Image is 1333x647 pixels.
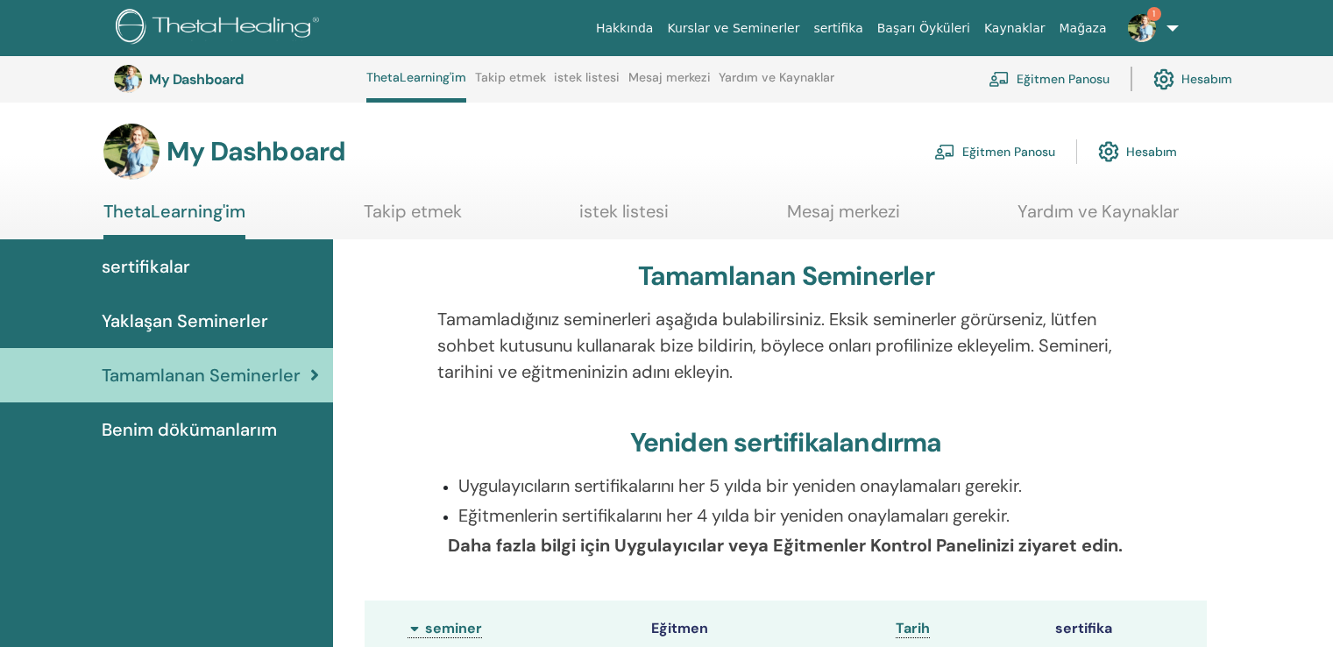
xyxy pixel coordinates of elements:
h3: My Dashboard [167,136,345,167]
img: chalkboard-teacher.svg [934,144,955,160]
a: sertifika [806,12,869,45]
span: Tarih [896,619,930,637]
a: Eğitmen Panosu [934,132,1055,171]
a: Eğitmen Panosu [989,60,1110,98]
img: cog.svg [1153,64,1174,94]
img: default.jpg [1128,14,1156,42]
a: Yardım ve Kaynaklar [1017,201,1179,235]
img: chalkboard-teacher.svg [989,71,1010,87]
a: Hakkında [589,12,661,45]
a: Kaynaklar [977,12,1053,45]
a: Tarih [896,619,930,638]
a: Hesabım [1098,132,1177,171]
img: logo.png [116,9,325,48]
h3: My Dashboard [149,71,324,88]
a: Mesaj merkezi [787,201,900,235]
a: Takip etmek [475,70,546,98]
a: Mesaj merkezi [628,70,711,98]
img: default.jpg [114,65,142,93]
h3: Tamamlanan Seminerler [638,260,934,292]
a: Mağaza [1052,12,1113,45]
span: Benim dökümanlarım [102,416,277,443]
h3: Yeniden sertifikalandırma [630,427,942,459]
span: 1 [1147,7,1161,21]
a: Başarı Öyküleri [870,12,977,45]
span: Yaklaşan Seminerler [102,308,268,334]
a: Yardım ve Kaynaklar [719,70,834,98]
b: Daha fazla bilgi için Uygulayıcılar veya Eğitmenler Kontrol Panelinizi ziyaret edin. [448,534,1123,557]
p: Uygulayıcıların sertifikalarını her 5 yılda bir yeniden onaylamaları gerekir. [458,473,1135,499]
a: ThetaLearning'im [103,201,245,239]
img: default.jpg [103,124,160,180]
a: istek listesi [554,70,620,98]
a: Takip etmek [364,201,462,235]
span: Tamamlanan Seminerler [102,362,301,388]
img: cog.svg [1098,137,1119,167]
a: Kurslar ve Seminerler [660,12,806,45]
p: Tamamladığınız seminerleri aşağıda bulabilirsiniz. Eksik seminerler görürseniz, lütfen sohbet kut... [437,306,1135,385]
a: istek listesi [579,201,669,235]
a: ThetaLearning'im [366,70,466,103]
p: Eğitmenlerin sertifikalarını her 4 yılda bir yeniden onaylamaları gerekir. [458,502,1135,529]
a: Hesabım [1153,60,1232,98]
span: sertifikalar [102,253,190,280]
